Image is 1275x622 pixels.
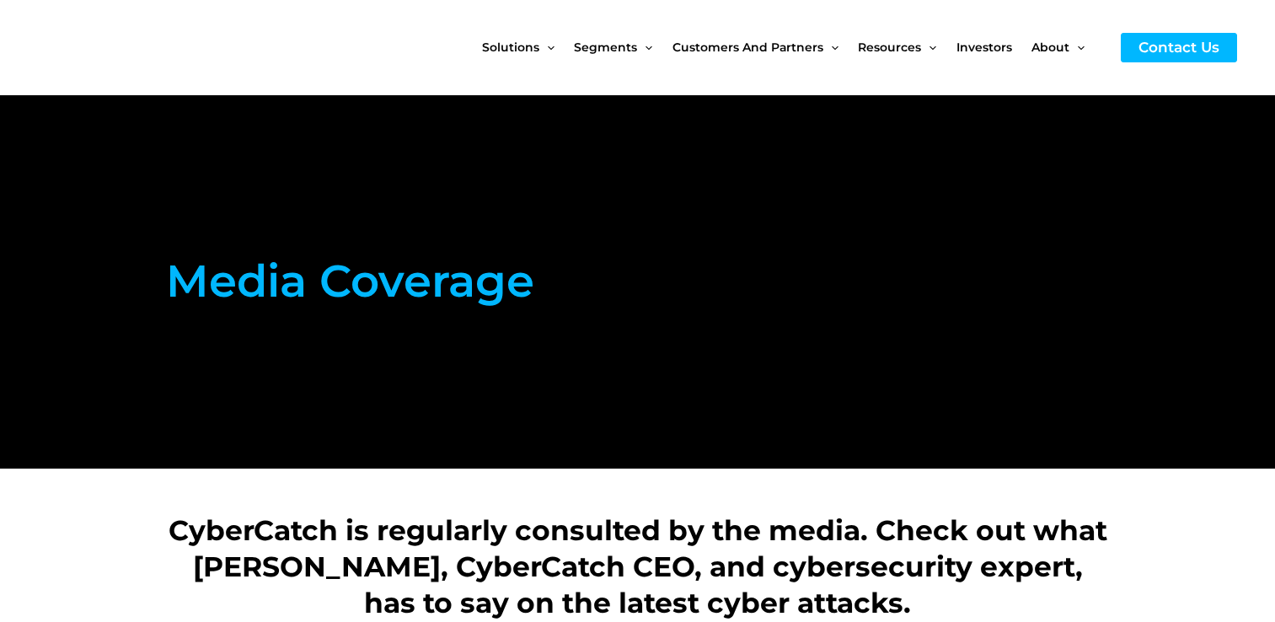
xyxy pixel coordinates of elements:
[858,12,921,83] span: Resources
[574,12,637,83] span: Segments
[539,12,554,83] span: Menu Toggle
[672,12,823,83] span: Customers and Partners
[956,12,1012,83] span: Investors
[1121,33,1237,62] a: Contact Us
[166,248,635,315] h1: Media Coverage
[482,12,539,83] span: Solutions
[1069,12,1085,83] span: Menu Toggle
[482,12,1104,83] nav: Site Navigation: New Main Menu
[921,12,936,83] span: Menu Toggle
[956,12,1031,83] a: Investors
[637,12,652,83] span: Menu Toggle
[29,13,232,83] img: CyberCatch
[823,12,838,83] span: Menu Toggle
[1031,12,1069,83] span: About
[166,477,1110,622] h2: CyberCatch is regularly consulted by the media. Check out what [PERSON_NAME], CyberCatch CEO, and...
